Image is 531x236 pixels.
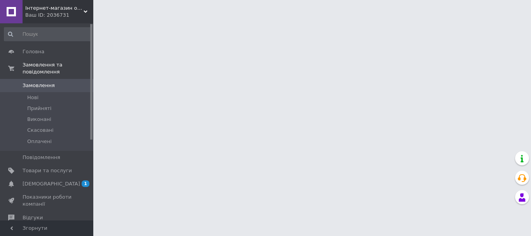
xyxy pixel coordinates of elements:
[25,5,84,12] span: Інтернет-магазин одягу "Варвара"
[23,61,93,75] span: Замовлення та повідомлення
[23,154,60,161] span: Повідомлення
[27,94,38,101] span: Нові
[27,105,51,112] span: Прийняті
[27,138,52,145] span: Оплачені
[23,180,80,187] span: [DEMOGRAPHIC_DATA]
[23,48,44,55] span: Головна
[25,12,93,19] div: Ваш ID: 2036731
[23,82,55,89] span: Замовлення
[27,127,54,134] span: Скасовані
[23,214,43,221] span: Відгуки
[23,194,72,208] span: Показники роботи компанії
[23,167,72,174] span: Товари та послуги
[27,116,51,123] span: Виконані
[4,27,92,41] input: Пошук
[82,180,89,187] span: 1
